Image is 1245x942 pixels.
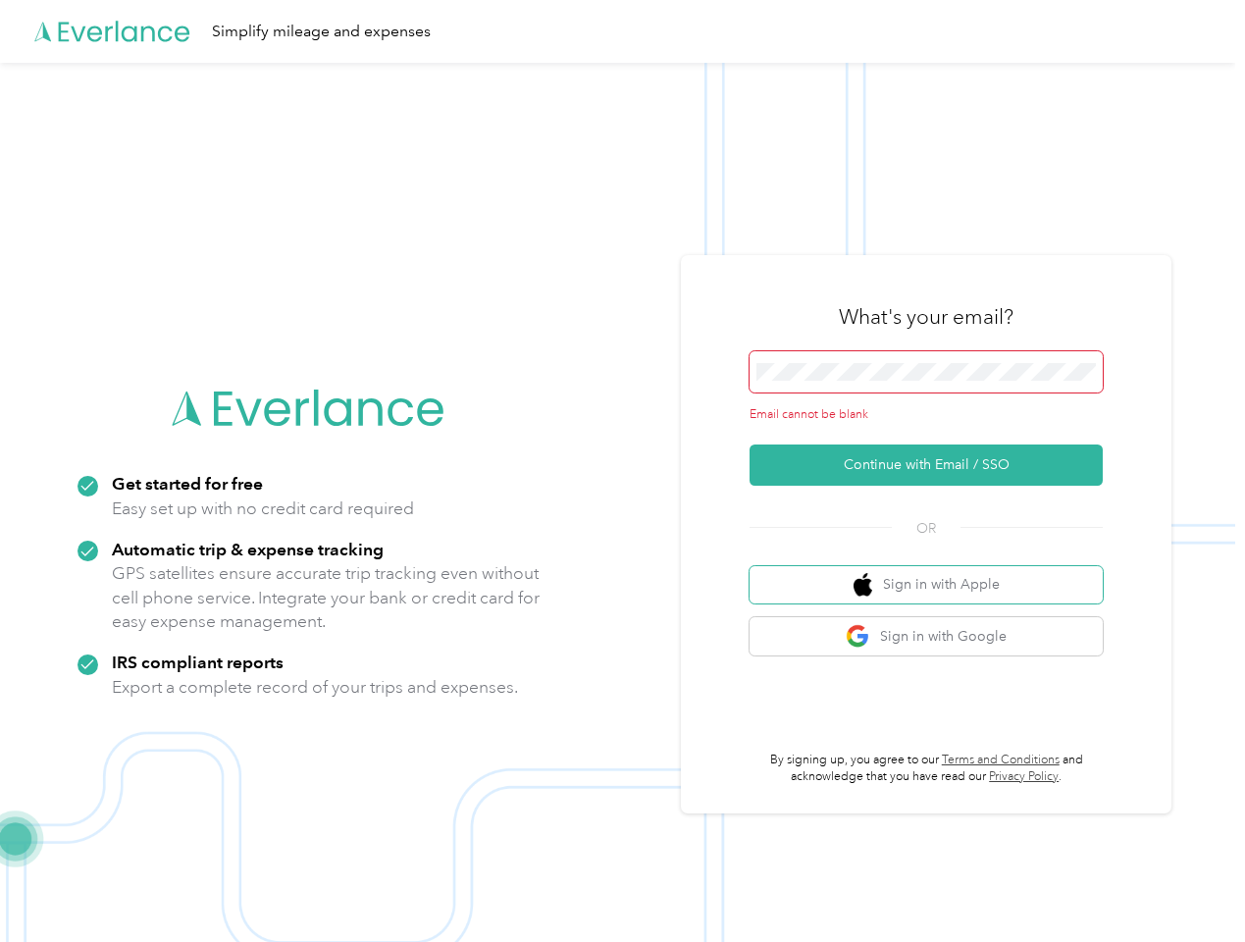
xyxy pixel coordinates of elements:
p: Export a complete record of your trips and expenses. [112,675,518,700]
strong: IRS compliant reports [112,652,284,672]
strong: Automatic trip & expense tracking [112,539,384,559]
a: Terms and Conditions [942,753,1060,767]
strong: Get started for free [112,473,263,494]
div: Simplify mileage and expenses [212,20,431,44]
span: OR [892,518,960,539]
button: Continue with Email / SSO [750,445,1103,486]
h3: What's your email? [839,303,1013,331]
button: apple logoSign in with Apple [750,566,1103,604]
div: Email cannot be blank [750,406,1103,424]
button: google logoSign in with Google [750,617,1103,655]
p: By signing up, you agree to our and acknowledge that you have read our . [750,752,1103,786]
p: Easy set up with no credit card required [112,497,414,521]
a: Privacy Policy [989,769,1059,784]
p: GPS satellites ensure accurate trip tracking even without cell phone service. Integrate your bank... [112,561,541,634]
img: google logo [846,624,870,649]
img: apple logo [854,573,873,598]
